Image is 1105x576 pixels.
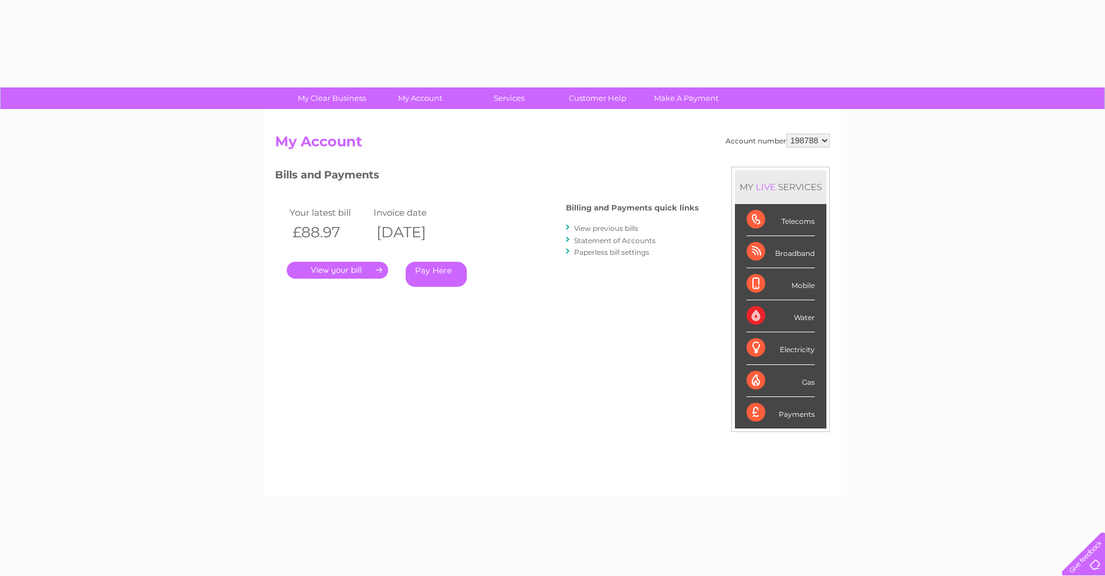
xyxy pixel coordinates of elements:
[735,170,826,203] div: MY SERVICES
[747,204,815,236] div: Telecoms
[726,134,830,147] div: Account number
[287,262,388,279] a: .
[275,167,699,187] h3: Bills and Payments
[574,248,649,257] a: Paperless bill settings
[747,332,815,364] div: Electricity
[747,268,815,300] div: Mobile
[287,220,371,244] th: £88.97
[406,262,467,287] a: Pay Here
[574,224,638,233] a: View previous bills
[461,87,557,109] a: Services
[747,397,815,429] div: Payments
[747,300,815,332] div: Water
[275,134,830,156] h2: My Account
[747,365,815,397] div: Gas
[574,236,656,245] a: Statement of Accounts
[287,205,371,220] td: Your latest bill
[371,220,455,244] th: [DATE]
[371,205,455,220] td: Invoice date
[754,181,778,192] div: LIVE
[566,203,699,212] h4: Billing and Payments quick links
[550,87,646,109] a: Customer Help
[747,236,815,268] div: Broadband
[284,87,380,109] a: My Clear Business
[372,87,469,109] a: My Account
[638,87,734,109] a: Make A Payment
